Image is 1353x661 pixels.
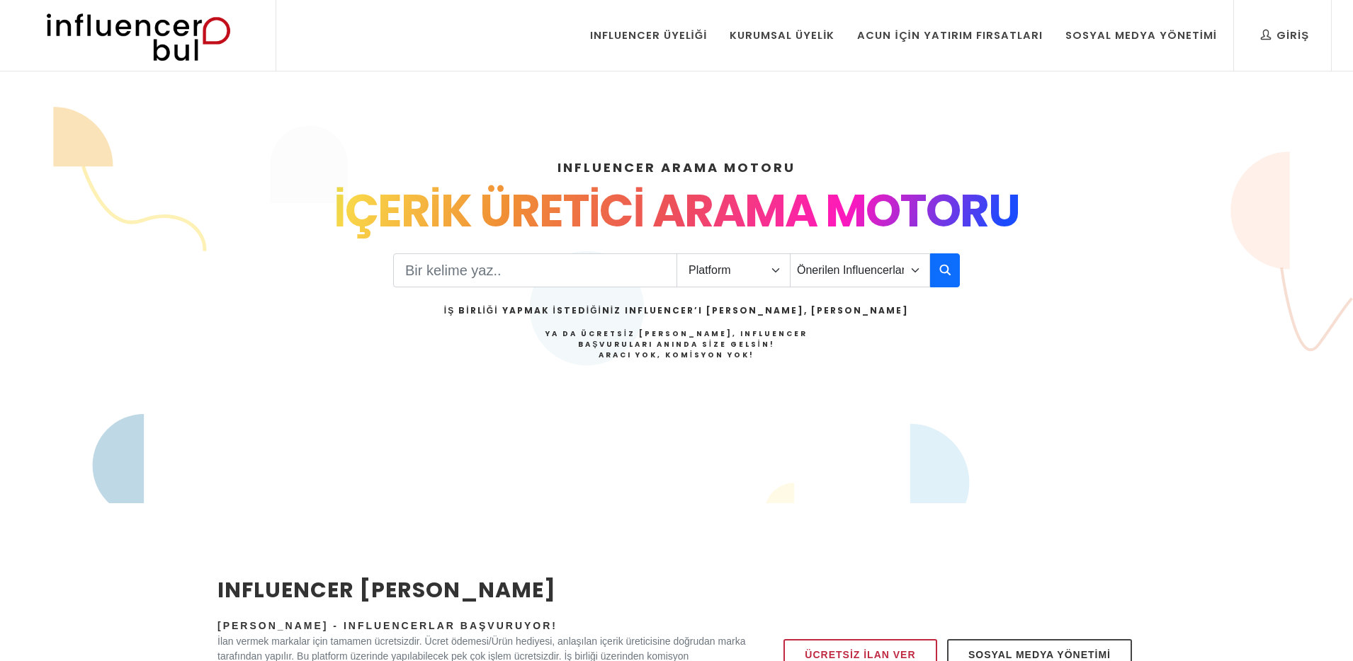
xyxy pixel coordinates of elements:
h4: Ya da Ücretsiz [PERSON_NAME], Influencer Başvuruları Anında Size Gelsin! [444,328,909,360]
h4: INFLUENCER ARAMA MOTORU [217,158,1136,177]
div: Influencer Üyeliği [590,28,708,43]
div: İÇERİK ÜRETİCİ ARAMA MOTORU [217,177,1136,245]
div: Giriş [1261,28,1309,43]
h2: İş Birliği Yapmak İstediğiniz Influencer’ı [PERSON_NAME], [PERSON_NAME] [444,304,909,317]
input: Search [393,253,677,287]
h2: INFLUENCER [PERSON_NAME] [217,574,746,606]
span: [PERSON_NAME] - Influencerlar Başvuruyor! [217,620,557,631]
div: Acun İçin Yatırım Fırsatları [857,28,1042,43]
div: Sosyal Medya Yönetimi [1065,28,1217,43]
strong: Aracı Yok, Komisyon Yok! [599,350,754,360]
div: Kurumsal Üyelik [730,28,834,43]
